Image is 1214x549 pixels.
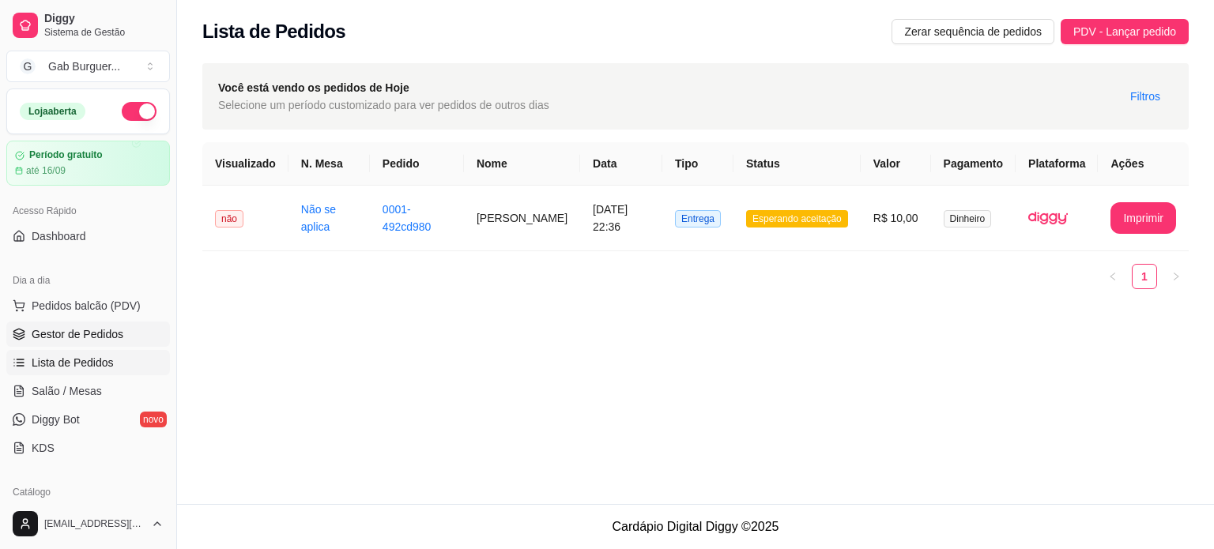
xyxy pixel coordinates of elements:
[6,378,170,404] a: Salão / Mesas
[1110,202,1176,234] button: Imprimir
[301,203,336,233] a: Não se aplica
[675,210,721,227] span: Entrega
[48,58,120,74] div: Gab Burguer ...
[44,517,145,530] span: [EMAIL_ADDRESS][DOMAIN_NAME]
[32,298,141,314] span: Pedidos balcão (PDV)
[32,228,86,244] span: Dashboard
[6,479,170,505] div: Catálogo
[6,293,170,318] button: Pedidos balcão (PDV)
[32,412,80,427] span: Diggy Bot
[6,141,170,186] a: Período gratuitoaté 16/09
[32,355,114,370] span: Lista de Pedidos
[44,12,164,26] span: Diggy
[464,142,580,186] th: Nome
[904,23,1042,40] span: Zerar sequência de pedidos
[1130,88,1160,105] span: Filtros
[733,142,861,186] th: Status
[1163,264,1189,289] button: right
[122,102,156,121] button: Alterar Status
[215,210,243,227] span: não
[1132,264,1157,289] li: 1
[1133,265,1156,288] a: 1
[177,504,1214,549] footer: Cardápio Digital Diggy © 2025
[288,142,370,186] th: N. Mesa
[29,149,103,161] article: Período gratuito
[32,440,55,456] span: KDS
[1171,272,1181,281] span: right
[202,142,288,186] th: Visualizado
[202,19,345,44] h2: Lista de Pedidos
[6,505,170,543] button: [EMAIL_ADDRESS][DOMAIN_NAME]
[892,19,1054,44] button: Zerar sequência de pedidos
[20,103,85,120] div: Loja aberta
[383,203,432,233] a: 0001-492cd980
[6,198,170,224] div: Acesso Rápido
[1016,142,1098,186] th: Plataforma
[1100,264,1125,289] li: Previous Page
[464,186,580,251] td: [PERSON_NAME]
[580,186,662,251] td: [DATE] 22:36
[32,383,102,399] span: Salão / Mesas
[944,210,992,227] span: Dinheiro
[218,96,549,114] span: Selecione um período customizado para ver pedidos de outros dias
[662,142,733,186] th: Tipo
[1108,272,1118,281] span: left
[746,210,848,227] span: Esperando aceitação
[1061,19,1189,44] button: PDV - Lançar pedido
[26,164,66,177] article: até 16/09
[580,142,662,186] th: Data
[931,142,1016,186] th: Pagamento
[32,326,123,342] span: Gestor de Pedidos
[44,26,164,39] span: Sistema de Gestão
[1163,264,1189,289] li: Next Page
[20,58,36,74] span: G
[1073,23,1176,40] span: PDV - Lançar pedido
[6,350,170,375] a: Lista de Pedidos
[1098,142,1189,186] th: Ações
[218,81,409,94] strong: Você está vendo os pedidos de Hoje
[6,407,170,432] a: Diggy Botnovo
[1028,198,1068,238] img: diggy
[1100,264,1125,289] button: left
[6,268,170,293] div: Dia a dia
[6,51,170,82] button: Select a team
[370,142,464,186] th: Pedido
[1118,84,1173,109] button: Filtros
[6,435,170,461] a: KDS
[6,322,170,347] a: Gestor de Pedidos
[861,186,931,251] td: R$ 10,00
[6,6,170,44] a: DiggySistema de Gestão
[861,142,931,186] th: Valor
[6,224,170,249] a: Dashboard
